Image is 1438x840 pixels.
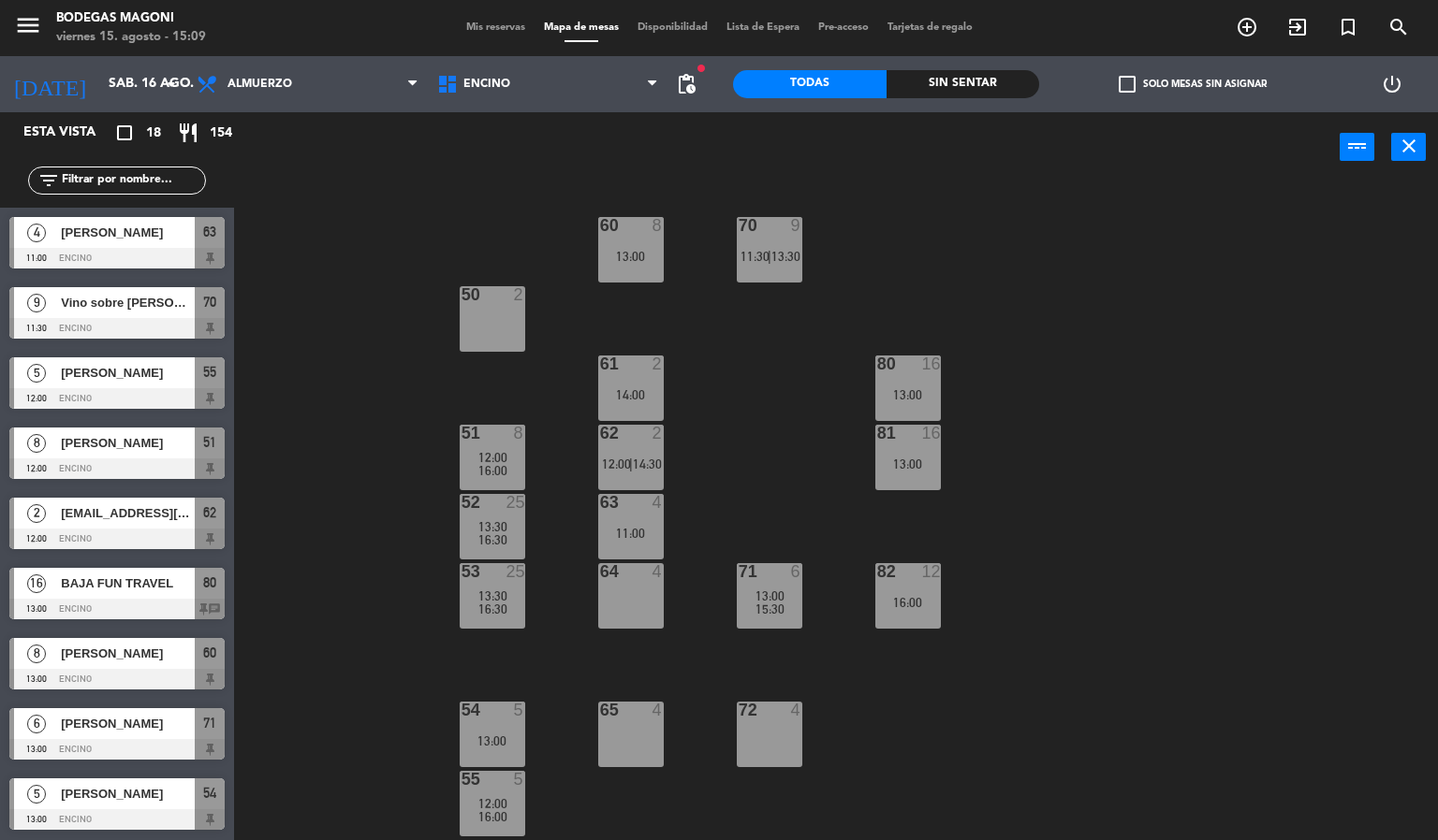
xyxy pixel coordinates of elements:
i: menu [14,11,42,39]
span: 11:30 [741,249,770,264]
span: Tarjetas de regalo [878,22,982,33]
div: 13:00 [875,457,941,471]
span: | [768,249,771,264]
span: 13:00 [756,588,785,603]
span: 16:00 [478,809,507,824]
span: 12:00 [478,450,507,465]
div: 62 [600,425,601,442]
div: 25 [506,563,525,580]
span: [PERSON_NAME] [61,433,195,453]
div: 5 [514,771,525,788]
i: add_circle_outline [1236,16,1258,38]
span: Mapa de mesas [535,22,628,33]
span: [PERSON_NAME] [61,714,195,733]
div: 2 [653,355,664,372]
div: 25 [506,494,525,511]
div: Todas [733,70,887,98]
span: 12:00 [602,456,631,471]
span: pending_actions [675,73,697,95]
span: Pre-acceso [809,22,878,33]
div: 82 [877,563,878,580]
span: 60 [203,642,216,664]
span: 13:30 [478,519,507,534]
span: 63 [203,221,216,243]
div: Sin sentar [887,70,1040,98]
i: crop_square [113,122,136,144]
span: 70 [203,291,216,313]
span: 6 [27,715,46,733]
span: 16 [27,574,46,593]
input: Filtrar por nombre... [60,170,205,191]
div: 53 [462,563,462,580]
div: 80 [877,355,878,372]
div: 14:00 [598,388,664,401]
div: Esta vista [9,122,135,144]
span: [PERSON_NAME] [61,363,195,383]
span: | [629,456,633,471]
span: 5 [27,785,46,804]
div: 12 [922,563,941,580]
span: 2 [27,504,46,523]
span: 8 [27,434,46,453]
i: restaurant [177,122,199,144]
span: 8 [27,644,46,663]
div: 4 [653,702,664,718]
span: [PERSON_NAME] [61,784,195,804]
label: Solo mesas sin asignar [1119,76,1267,93]
div: viernes 15. agosto - 15:09 [56,28,206,47]
span: Disponibilidad [628,22,717,33]
i: filter_list [37,169,60,192]
div: 71 [739,563,740,580]
div: 16 [922,425,941,442]
span: fiber_manual_record [696,63,707,74]
div: 13:00 [598,250,664,263]
i: power_settings_new [1381,73,1403,95]
span: Encino [463,78,510,91]
i: arrow_drop_down [160,73,183,95]
div: 4 [791,702,802,718]
div: 64 [600,563,601,580]
span: 5 [27,364,46,383]
span: 13:30 [478,588,507,603]
div: 8 [653,217,664,234]
span: 13:30 [771,249,800,264]
i: search [1387,16,1410,38]
span: [EMAIL_ADDRESS][DOMAIN_NAME] [61,503,195,523]
div: 63 [600,494,601,511]
div: 52 [462,494,462,511]
i: turned_in_not [1337,16,1359,38]
i: power_input [1346,135,1369,157]
span: 9 [27,294,46,312]
span: [PERSON_NAME] [61,644,195,663]
div: 55 [462,771,462,788]
div: 8 [514,425,525,442]
span: BAJA FUN TRAVEL [61,573,195,593]
span: check_box_outline_blank [1119,76,1136,93]
span: Lista de Espera [717,22,809,33]
span: 15:30 [756,601,785,616]
span: 62 [203,501,216,524]
div: 81 [877,425,878,442]
span: 16:30 [478,601,507,616]
span: 71 [203,712,216,734]
div: 2 [514,286,525,303]
div: 13:00 [875,388,941,401]
span: 51 [203,431,216,454]
span: 4 [27,224,46,242]
div: 61 [600,355,601,372]
i: exit_to_app [1286,16,1309,38]
div: 4 [653,494,664,511]
span: Mis reservas [457,22,535,33]
span: 16:00 [478,463,507,478]
span: 80 [203,572,216,594]
div: 65 [600,702,601,718]
div: 5 [514,702,525,718]
div: 50 [462,286,462,303]
span: Almuerzo [227,78,292,91]
div: 72 [739,702,740,718]
div: Bodegas Magoni [56,9,206,28]
div: 51 [462,425,462,442]
span: 16:30 [478,532,507,547]
button: close [1391,133,1426,161]
div: 16:00 [875,596,941,609]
